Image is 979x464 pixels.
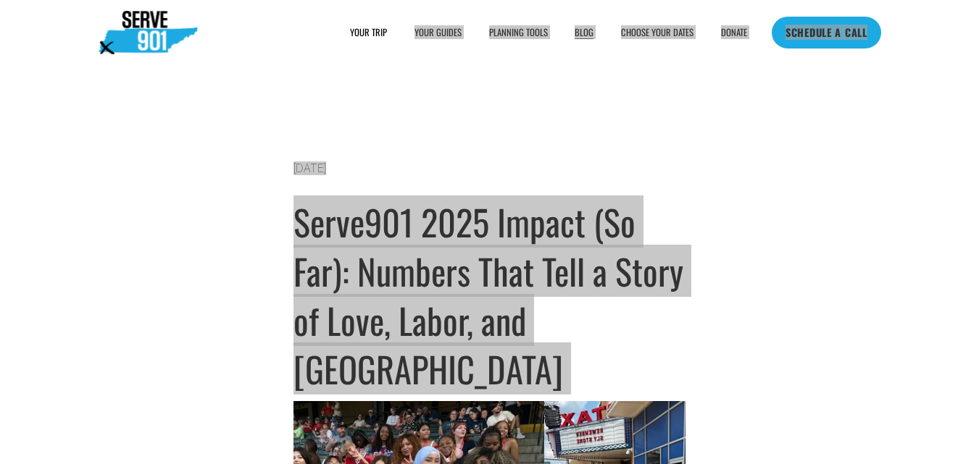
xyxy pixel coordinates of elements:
span: PLANNING TOOLS [489,26,548,39]
a: SCHEDULE A CALL [772,17,881,48]
a: folder dropdown [489,25,548,40]
a: folder dropdown [350,25,387,40]
h1: Serve901 2025 Impact (So Far): Numbers That Tell a Story of Love, Labor, and [GEOGRAPHIC_DATA] [293,198,685,394]
a: CHOOSE YOUR DATES [621,25,693,40]
a: YOUR GUIDES [414,25,462,40]
span: YOUR TRIP [350,26,387,39]
span: [DATE] [293,161,326,175]
img: Serve901 [98,11,198,54]
a: DONATE [721,25,747,40]
a: BLOG [575,25,593,40]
